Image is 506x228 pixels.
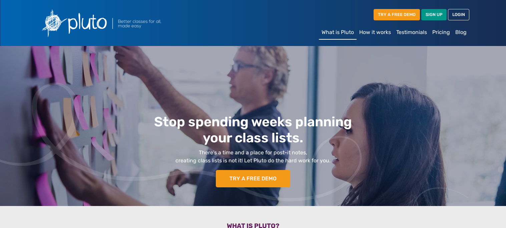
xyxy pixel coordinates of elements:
[319,26,357,40] a: What is Pluto
[448,9,469,20] a: LOGIN
[357,26,394,39] a: How it works
[76,149,430,165] p: There’s a time and a place for post-it notes, creating class lists is not it! Let Pluto do the ha...
[453,26,469,39] a: Blog
[374,9,420,20] a: TRY A FREE DEMO
[394,26,430,39] a: Testimonials
[421,9,447,20] a: SIGN UP
[37,5,197,41] img: Pluto logo with the text Better classes for all, made easy
[216,170,290,187] a: TRY A FREE DEMO
[430,26,453,39] a: Pricing
[76,114,430,146] h1: Stop spending weeks planning your class lists.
